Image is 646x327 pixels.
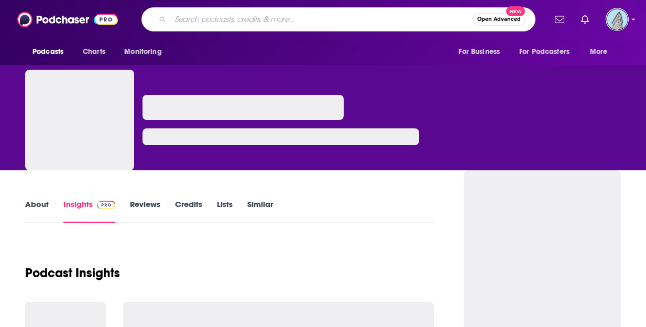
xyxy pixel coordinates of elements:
[97,201,115,209] img: Podchaser Pro
[506,6,525,16] span: New
[25,265,120,281] h1: Podcast Insights
[217,199,233,223] a: Lists
[170,11,473,28] input: Search podcasts, credits, & more...
[76,42,112,62] a: Charts
[451,42,513,62] button: open menu
[141,7,535,31] div: Search podcasts, credits, & more...
[247,199,273,223] a: Similar
[63,199,115,223] a: InsightsPodchaser Pro
[124,45,161,59] span: Monitoring
[606,8,629,31] span: Logged in as FlatironBooks
[83,45,105,59] span: Charts
[17,9,118,29] img: Podchaser - Follow, Share and Rate Podcasts
[25,42,77,62] button: open menu
[175,199,202,223] a: Credits
[458,45,500,59] span: For Business
[25,199,49,223] a: About
[577,10,593,28] a: Show notifications dropdown
[551,10,568,28] a: Show notifications dropdown
[473,13,525,26] button: Open AdvancedNew
[590,45,608,59] span: More
[477,17,521,22] span: Open Advanced
[606,8,629,31] img: User Profile
[606,8,629,31] button: Show profile menu
[32,45,63,59] span: Podcasts
[117,42,175,62] button: open menu
[130,199,160,223] a: Reviews
[583,42,621,62] button: open menu
[519,45,570,59] span: For Podcasters
[512,42,585,62] button: open menu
